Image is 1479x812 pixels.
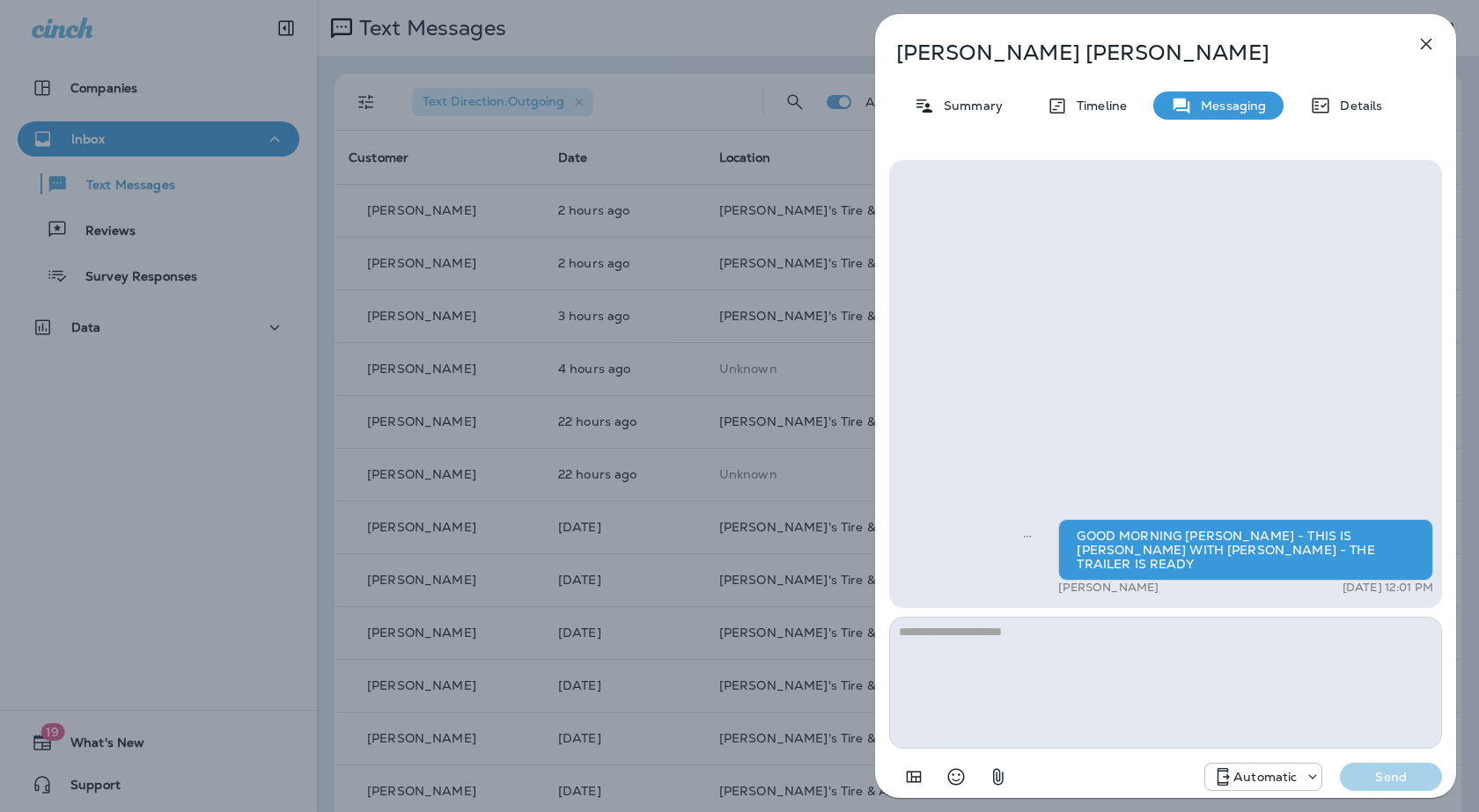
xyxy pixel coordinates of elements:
button: Select an emoji [938,759,974,794]
p: Automatic [1233,770,1297,784]
div: GOOD MORNING [PERSON_NAME] - THIS IS [PERSON_NAME] WITH [PERSON_NAME] - THE TRAILER IS READY [1058,519,1433,581]
button: Add in a premade template [896,759,931,794]
p: [PERSON_NAME] [1058,581,1159,595]
p: [PERSON_NAME] [PERSON_NAME] [896,40,1377,65]
p: Summary [935,99,1003,113]
p: Details [1331,99,1382,113]
p: [DATE] 12:01 PM [1343,581,1433,595]
p: Timeline [1068,99,1127,113]
span: Sent [1023,527,1032,543]
p: Messaging [1192,99,1266,113]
